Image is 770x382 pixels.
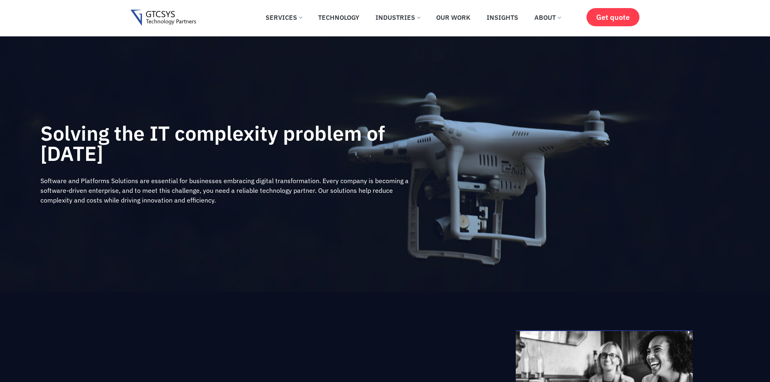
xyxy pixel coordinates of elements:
span: Get quote [596,13,630,21]
a: Insights [481,8,524,26]
a: Technology [312,8,365,26]
a: Industries [369,8,426,26]
div: Software and Platforms Solutions are essential for businesses embracing digital transformation. E... [40,176,413,205]
a: Services [259,8,308,26]
img: Gtcsys logo [131,10,196,26]
a: Our Work [430,8,477,26]
a: Get quote [586,8,639,26]
iframe: chat widget [720,331,770,370]
h2: Solving the IT complexity problem of [DATE] [40,123,413,164]
a: About [528,8,567,26]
